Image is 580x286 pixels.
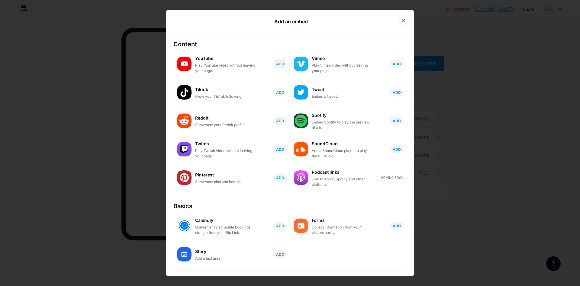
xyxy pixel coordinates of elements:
[195,122,256,128] div: Showcase your Reddit profile
[312,94,372,99] div: Embed a tweet.
[273,117,287,125] button: ADD
[274,18,308,25] div: Add an embed
[312,168,372,176] div: Podcast links
[195,140,256,148] div: Twitch
[273,88,287,96] button: ADD
[312,54,372,63] div: Vimeo
[312,85,372,94] div: Tweet
[276,252,284,257] span: ADD
[294,57,308,71] img: vimeo
[390,222,404,230] button: ADD
[312,216,372,225] div: Forms
[195,94,256,99] div: Grow your TikTok following
[390,88,404,96] button: ADD
[195,179,256,185] div: Showcase pins and boards
[195,225,256,235] div: Conveniently schedule bookings straight from your Bio Link.
[390,60,404,68] button: ADD
[273,60,287,68] button: ADD
[276,90,284,95] span: ADD
[390,117,404,125] button: ADD
[312,63,372,74] div: Play Vimeo video without leaving your page.
[294,219,308,233] img: forms
[312,225,372,235] div: Collect information from your visitors easily
[273,174,287,182] button: ADD
[177,247,192,261] img: story
[393,147,401,152] span: ADD
[177,219,192,233] img: calendly
[273,145,287,153] button: ADD
[173,202,407,211] div: Basics
[195,171,256,179] div: Pinterest
[195,85,256,94] div: Tiktok
[312,140,372,148] div: SoundCloud
[195,54,256,63] div: YouTube
[276,223,284,228] span: ADD
[177,142,192,156] img: twitch
[195,63,256,74] div: Play YouTube video without leaving your page.
[195,114,256,122] div: Reddit
[312,148,372,159] div: Add a SoundCloud player to play the full audio.
[393,223,401,228] span: ADD
[273,222,287,230] button: ADD
[393,90,401,95] span: ADD
[195,148,256,159] div: Play Twitch video without leaving your page.
[276,61,284,67] span: ADD
[312,176,372,187] div: Link to Apple, Spotify and other platforms.
[294,85,308,100] img: twitter
[177,170,192,185] img: pinterest
[273,250,287,258] button: ADD
[276,175,284,180] span: ADD
[294,170,308,185] img: podcastlinks
[390,145,404,153] button: ADD
[276,147,284,152] span: ADD
[195,256,256,261] div: Add a text area
[195,216,256,225] div: Calendly
[195,247,256,256] div: Story
[381,176,404,180] div: Coming soon
[173,40,407,49] div: Content
[393,118,401,123] span: ADD
[177,85,192,100] img: tiktok
[177,57,192,71] img: youtube
[276,118,284,123] span: ADD
[312,120,372,130] div: Embed Spotify to play the preview of a track.
[177,113,192,128] img: reddit
[294,113,308,128] img: spotify
[312,111,372,120] div: Spotify
[393,61,401,67] span: ADD
[294,142,308,156] img: soundcloud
